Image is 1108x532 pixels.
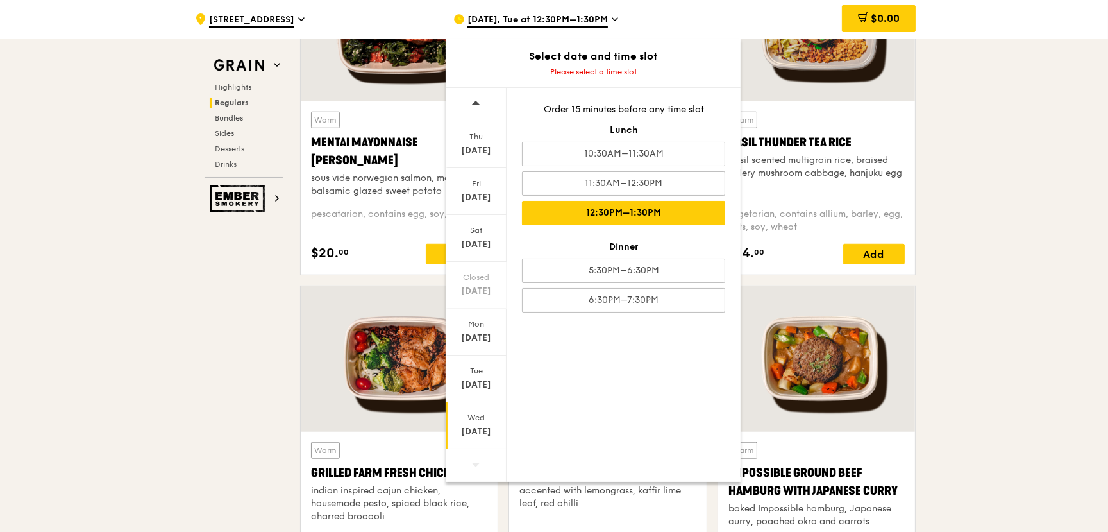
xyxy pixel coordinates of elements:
[467,13,608,28] span: [DATE], Tue at 12:30PM–1:30PM
[210,54,269,77] img: Grain web logo
[311,208,487,234] div: pescatarian, contains egg, soy, wheat
[448,366,505,376] div: Tue
[448,178,505,189] div: Fri
[522,288,725,313] div: 6:30PM–7:30PM
[522,259,725,283] div: 5:30PM–6:30PM
[728,208,905,234] div: vegetarian, contains allium, barley, egg, nuts, soy, wheat
[728,133,905,151] div: Basil Thunder Tea Rice
[448,332,505,345] div: [DATE]
[728,502,905,528] div: baked Impossible hamburg, Japanese curry, poached okra and carrots
[215,129,234,138] span: Sides
[448,285,505,298] div: [DATE]
[215,160,237,169] span: Drinks
[210,185,269,212] img: Ember Smokery web logo
[215,114,243,123] span: Bundles
[522,241,725,253] div: Dinner
[311,442,340,459] div: Warm
[448,225,505,236] div: Sat
[446,49,741,64] div: Select date and time slot
[728,464,905,500] div: Impossible Ground Beef Hamburg with Japanese Curry
[339,247,349,257] span: 00
[522,171,725,196] div: 11:30AM–12:30PM
[522,103,725,116] div: Order 15 minutes before any time slot
[209,13,294,28] span: [STREET_ADDRESS]
[311,172,487,198] div: sous vide norwegian salmon, mentaiko, balsamic glazed sweet potato
[448,238,505,251] div: [DATE]
[519,485,696,510] div: accented with lemongrass, kaffir lime leaf, red chilli
[311,112,340,128] div: Warm
[728,112,757,128] div: Warm
[754,247,764,257] span: 00
[728,154,905,180] div: basil scented multigrain rice, braised celery mushroom cabbage, hanjuku egg
[311,244,339,263] span: $20.
[522,201,725,225] div: 12:30PM–1:30PM
[448,272,505,282] div: Closed
[446,67,741,77] div: Please select a time slot
[728,244,754,263] span: $14.
[448,144,505,157] div: [DATE]
[728,442,757,459] div: Warm
[448,413,505,423] div: Wed
[215,83,251,92] span: Highlights
[311,133,487,169] div: Mentai Mayonnaise [PERSON_NAME]
[426,244,487,264] div: Add
[311,464,487,482] div: Grilled Farm Fresh Chicken
[448,425,505,438] div: [DATE]
[448,379,505,391] div: [DATE]
[871,12,900,24] span: $0.00
[215,144,244,153] span: Desserts
[311,485,487,523] div: indian inspired cajun chicken, housemade pesto, spiced black rice, charred broccoli
[522,124,725,137] div: Lunch
[448,319,505,329] div: Mon
[448,191,505,204] div: [DATE]
[843,244,905,264] div: Add
[448,132,505,142] div: Thu
[215,98,249,107] span: Regulars
[522,142,725,166] div: 10:30AM–11:30AM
